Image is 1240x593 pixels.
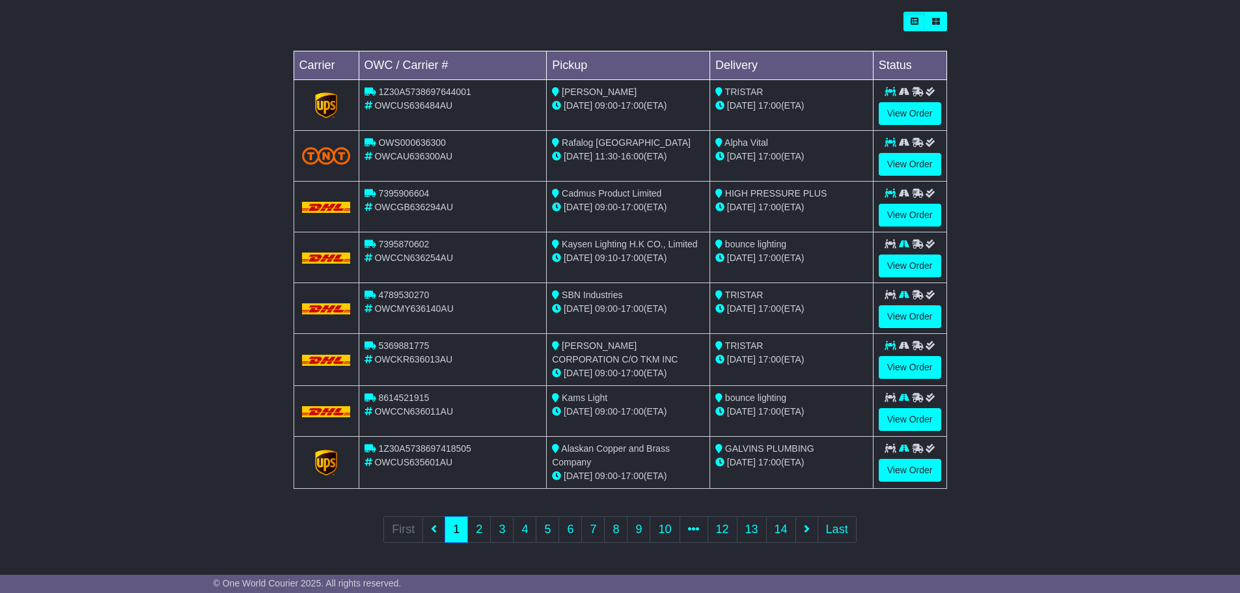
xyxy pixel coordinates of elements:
[374,100,452,111] span: OWCUS636484AU
[727,303,756,314] span: [DATE]
[552,200,704,214] div: - (ETA)
[445,516,468,543] a: 1
[879,305,941,328] a: View Order
[552,366,704,380] div: - (ETA)
[562,137,691,148] span: Rafalog [GEOGRAPHIC_DATA]
[766,516,796,543] a: 14
[302,147,351,165] img: TNT_Domestic.png
[294,51,359,80] td: Carrier
[621,100,644,111] span: 17:00
[758,457,781,467] span: 17:00
[378,290,429,300] span: 4789530270
[727,406,756,417] span: [DATE]
[725,239,786,249] span: bounce lighting
[359,51,547,80] td: OWC / Carrier #
[621,151,644,161] span: 16:00
[558,516,582,543] a: 6
[621,303,644,314] span: 17:00
[513,516,536,543] a: 4
[621,406,644,417] span: 17:00
[879,356,941,379] a: View Order
[737,516,767,543] a: 13
[562,188,661,199] span: Cadmus Product Limited
[758,354,781,365] span: 17:00
[650,516,680,543] a: 10
[595,406,618,417] span: 09:00
[708,516,737,543] a: 12
[879,102,941,125] a: View Order
[727,100,756,111] span: [DATE]
[562,239,698,249] span: Kaysen Lighting H.K CO., Limited
[595,253,618,263] span: 09:10
[595,151,618,161] span: 11:30
[725,290,764,300] span: TRISTAR
[595,100,618,111] span: 09:00
[564,471,592,481] span: [DATE]
[374,151,452,161] span: OWCAU636300AU
[552,150,704,163] div: - (ETA)
[547,51,710,80] td: Pickup
[374,354,452,365] span: OWCKR636013AU
[564,100,592,111] span: [DATE]
[374,202,453,212] span: OWCGB636294AU
[725,393,786,403] span: bounce lighting
[715,99,868,113] div: (ETA)
[467,516,491,543] a: 2
[552,405,704,419] div: - (ETA)
[490,516,514,543] a: 3
[621,368,644,378] span: 17:00
[879,153,941,176] a: View Order
[378,239,429,249] span: 7395870602
[378,137,446,148] span: OWS000636300
[758,253,781,263] span: 17:00
[727,202,756,212] span: [DATE]
[727,354,756,365] span: [DATE]
[374,406,453,417] span: OWCCN636011AU
[552,340,678,365] span: [PERSON_NAME] CORPORATION C/O TKM INC
[595,471,618,481] span: 09:00
[562,290,622,300] span: SBN Industries
[564,406,592,417] span: [DATE]
[627,516,650,543] a: 9
[879,204,941,227] a: View Order
[715,150,868,163] div: (ETA)
[564,151,592,161] span: [DATE]
[552,99,704,113] div: - (ETA)
[595,303,618,314] span: 09:00
[725,188,827,199] span: HIGH PRESSURE PLUS
[552,469,704,483] div: - (ETA)
[564,368,592,378] span: [DATE]
[710,51,873,80] td: Delivery
[378,188,429,199] span: 7395906604
[758,406,781,417] span: 17:00
[758,100,781,111] span: 17:00
[715,353,868,366] div: (ETA)
[879,459,941,482] a: View Order
[562,393,607,403] span: Kams Light
[374,253,453,263] span: OWCCN636254AU
[378,87,471,97] span: 1Z30A5738697644001
[552,251,704,265] div: - (ETA)
[552,443,670,467] span: Alaskan Copper and Brass Company
[818,516,857,543] a: Last
[595,202,618,212] span: 09:00
[595,368,618,378] span: 09:00
[727,151,756,161] span: [DATE]
[758,151,781,161] span: 17:00
[621,202,644,212] span: 17:00
[562,87,637,97] span: [PERSON_NAME]
[378,443,471,454] span: 1Z30A5738697418505
[214,578,402,588] span: © One World Courier 2025. All rights reserved.
[715,405,868,419] div: (ETA)
[724,137,768,148] span: Alpha Vital
[315,450,337,476] img: GetCarrierServiceLogo
[715,200,868,214] div: (ETA)
[715,302,868,316] div: (ETA)
[725,340,764,351] span: TRISTAR
[302,303,351,314] img: DHL.png
[552,302,704,316] div: - (ETA)
[621,471,644,481] span: 17:00
[758,202,781,212] span: 17:00
[378,340,429,351] span: 5369881775
[879,255,941,277] a: View Order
